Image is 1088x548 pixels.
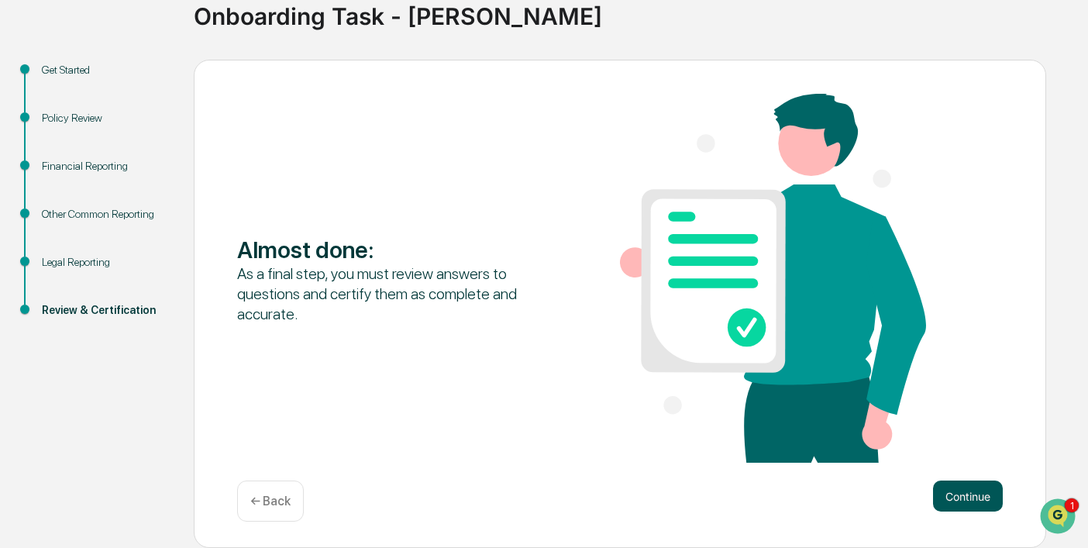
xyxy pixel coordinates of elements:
img: 8933085812038_c878075ebb4cc5468115_72.jpg [33,119,60,146]
span: 10:35 AM [137,211,181,223]
span: [PERSON_NAME] [48,211,126,223]
span: Preclearance [31,275,100,291]
a: Powered byPylon [109,342,188,354]
iframe: Open customer support [1038,497,1080,539]
div: Review & Certification [42,302,169,319]
button: Continue [933,481,1003,512]
a: 🔎Data Lookup [9,298,104,326]
div: Legal Reporting [42,254,169,271]
div: Start new chat [70,119,254,134]
div: Past conversations [15,172,104,184]
div: 🖐️ [15,277,28,289]
p: How can we help? [15,33,282,57]
button: Start new chat [263,123,282,142]
img: Scott Severs [15,196,40,221]
div: 🗄️ [112,277,125,289]
div: Other Common Reporting [42,206,169,222]
a: 🗄️Attestations [106,269,198,297]
button: See all [240,169,282,188]
a: 🖐️Preclearance [9,269,106,297]
div: 🔎 [15,306,28,319]
div: Financial Reporting [42,158,169,174]
p: ← Back [250,494,291,508]
span: Pylon [154,343,188,354]
div: We're available if you need us! [70,134,213,146]
img: Almost done [620,94,926,463]
div: Policy Review [42,110,169,126]
input: Clear [40,71,256,87]
div: Almost done : [237,236,543,264]
span: Attestations [128,275,192,291]
span: • [129,211,134,223]
div: As a final step, you must review answers to questions and certify them as complete and accurate. [237,264,543,324]
span: Data Lookup [31,305,98,320]
img: 1746055101610-c473b297-6a78-478c-a979-82029cc54cd1 [15,119,43,146]
div: Get Started [42,62,169,78]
